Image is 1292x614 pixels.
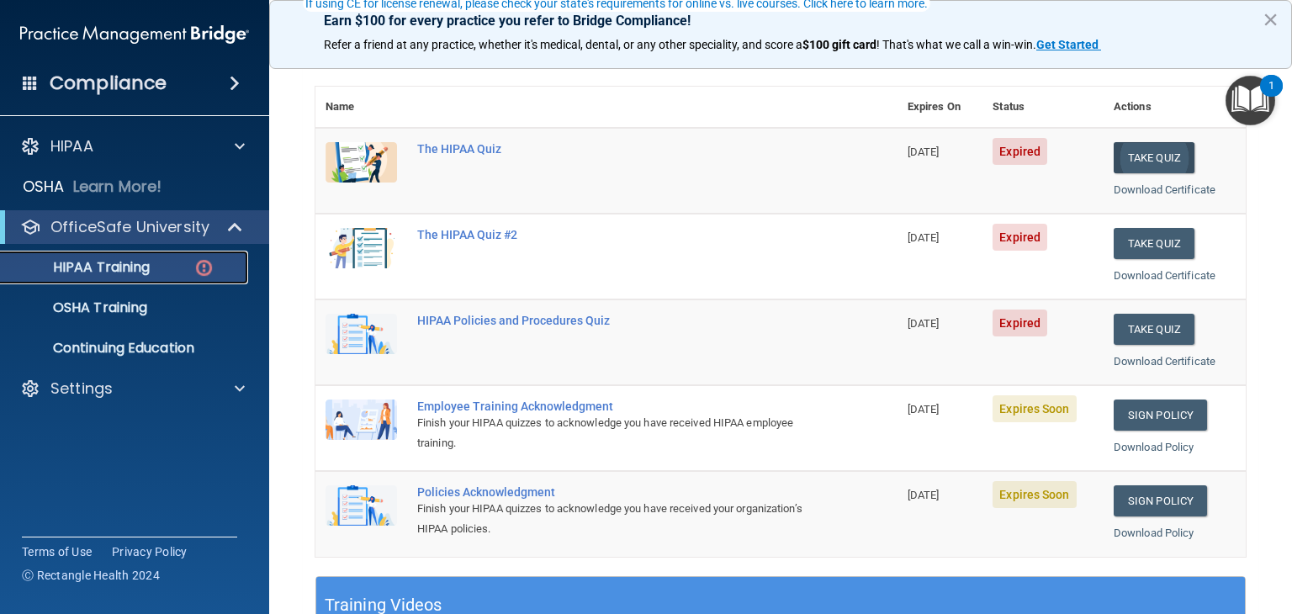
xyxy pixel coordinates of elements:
[1114,441,1194,453] a: Download Policy
[50,217,209,237] p: OfficeSafe University
[22,543,92,560] a: Terms of Use
[1104,87,1246,128] th: Actions
[417,314,813,327] div: HIPAA Policies and Procedures Quiz
[417,400,813,413] div: Employee Training Acknowledgment
[908,317,940,330] span: [DATE]
[23,177,65,197] p: OSHA
[324,38,802,51] span: Refer a friend at any practice, whether it's medical, dental, or any other speciality, and score a
[993,310,1047,336] span: Expired
[908,489,940,501] span: [DATE]
[1036,38,1101,51] a: Get Started
[417,142,813,156] div: The HIPAA Quiz
[993,395,1076,422] span: Expires Soon
[1268,86,1274,108] div: 1
[50,378,113,399] p: Settings
[11,259,150,276] p: HIPAA Training
[1114,228,1194,259] button: Take Quiz
[1036,38,1099,51] strong: Get Started
[11,299,147,316] p: OSHA Training
[908,403,940,416] span: [DATE]
[1114,400,1207,431] a: Sign Policy
[20,18,249,51] img: PMB logo
[50,136,93,156] p: HIPAA
[417,485,813,499] div: Policies Acknowledgment
[1114,527,1194,539] a: Download Policy
[50,71,167,95] h4: Compliance
[324,13,1237,29] p: Earn $100 for every practice you refer to Bridge Compliance!
[20,378,245,399] a: Settings
[1114,183,1215,196] a: Download Certificate
[11,340,241,357] p: Continuing Education
[1114,355,1215,368] a: Download Certificate
[908,231,940,244] span: [DATE]
[112,543,188,560] a: Privacy Policy
[802,38,876,51] strong: $100 gift card
[898,87,982,128] th: Expires On
[1114,485,1207,516] a: Sign Policy
[1114,142,1194,173] button: Take Quiz
[20,136,245,156] a: HIPAA
[993,481,1076,508] span: Expires Soon
[417,228,813,241] div: The HIPAA Quiz #2
[417,499,813,539] div: Finish your HIPAA quizzes to acknowledge you have received your organization’s HIPAA policies.
[1226,76,1275,125] button: Open Resource Center, 1 new notification
[908,146,940,158] span: [DATE]
[22,567,160,584] span: Ⓒ Rectangle Health 2024
[315,87,407,128] th: Name
[993,224,1047,251] span: Expired
[20,217,244,237] a: OfficeSafe University
[1114,314,1194,345] button: Take Quiz
[73,177,162,197] p: Learn More!
[417,413,813,453] div: Finish your HIPAA quizzes to acknowledge you have received HIPAA employee training.
[1263,6,1279,33] button: Close
[876,38,1036,51] span: ! That's what we call a win-win.
[1114,269,1215,282] a: Download Certificate
[193,257,214,278] img: danger-circle.6113f641.png
[982,87,1104,128] th: Status
[993,138,1047,165] span: Expired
